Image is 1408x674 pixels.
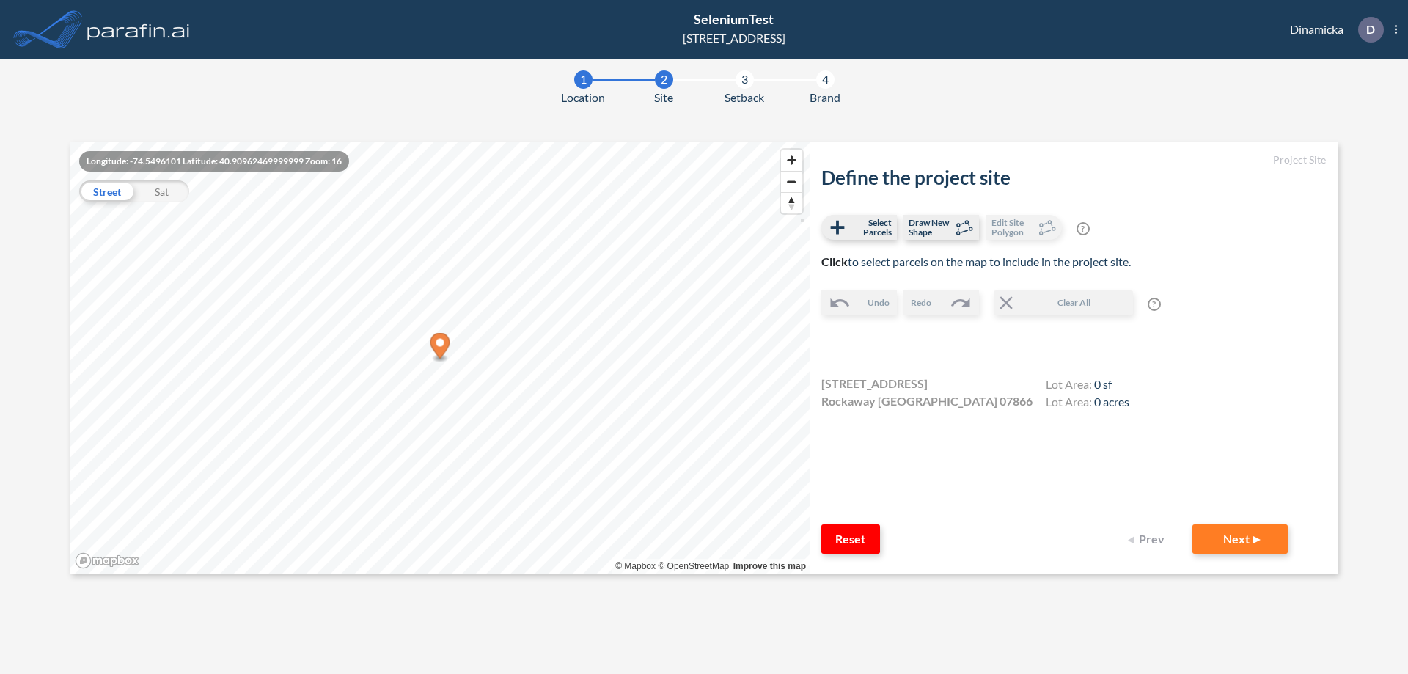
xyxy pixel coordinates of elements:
span: Undo [868,296,890,309]
span: ? [1077,222,1090,235]
span: Rockaway [GEOGRAPHIC_DATA] 07866 [821,392,1033,410]
div: Sat [134,180,189,202]
button: Redo [903,290,979,315]
b: Click [821,254,848,268]
h2: Define the project site [821,166,1326,189]
h4: Lot Area: [1046,377,1129,395]
span: Reset bearing to north [781,193,802,213]
a: Mapbox homepage [75,552,139,569]
span: to select parcels on the map to include in the project site. [821,254,1131,268]
button: Reset bearing to north [781,192,802,213]
span: 0 sf [1094,377,1112,391]
div: 1 [574,70,593,89]
span: Brand [810,89,840,106]
h5: Project Site [821,154,1326,166]
span: Setback [725,89,764,106]
span: Site [654,89,673,106]
span: Redo [911,296,931,309]
button: Zoom in [781,150,802,171]
span: ? [1148,298,1161,311]
div: Dinamicka [1268,17,1397,43]
a: Improve this map [733,561,806,571]
button: Undo [821,290,897,315]
span: SeleniumTest [694,11,774,27]
button: Prev [1119,524,1178,554]
button: Clear All [994,290,1133,315]
span: Edit Site Polygon [991,218,1035,237]
p: D [1366,23,1375,36]
img: logo [84,15,193,44]
a: Mapbox [615,561,656,571]
div: 4 [816,70,835,89]
button: Zoom out [781,171,802,192]
h4: Lot Area: [1046,395,1129,412]
div: [STREET_ADDRESS] [683,29,785,47]
div: 2 [655,70,673,89]
a: OpenStreetMap [658,561,729,571]
div: Map marker [430,333,450,363]
button: Reset [821,524,880,554]
span: Clear All [1017,296,1132,309]
span: Zoom out [781,172,802,192]
span: 0 acres [1094,395,1129,409]
button: Next [1192,524,1288,554]
div: 3 [736,70,754,89]
span: [STREET_ADDRESS] [821,375,928,392]
span: Location [561,89,605,106]
div: Street [79,180,134,202]
canvas: Map [70,142,810,574]
span: Select Parcels [848,218,892,237]
span: Draw New Shape [909,218,952,237]
div: Longitude: -74.5496101 Latitude: 40.90962469999999 Zoom: 16 [79,151,349,172]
